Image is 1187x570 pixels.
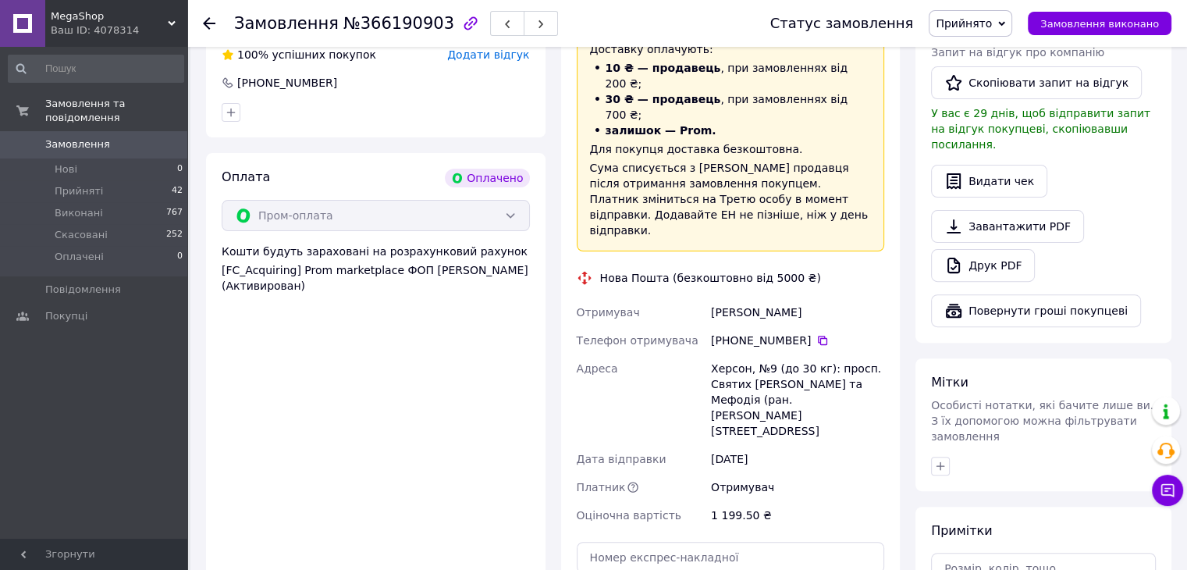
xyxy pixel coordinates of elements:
[931,165,1047,198] button: Видати чек
[577,334,698,347] span: Телефон отримувача
[708,298,887,326] div: [PERSON_NAME]
[931,375,968,390] span: Мітки
[708,501,887,529] div: 1 199.50 ₴
[931,249,1035,282] a: Друк PDF
[931,523,992,538] span: Примітки
[596,270,825,286] div: Нова Пошта (безкоштовно від 5000 ₴)
[222,244,530,294] div: Кошти будуть зараховані на розрахунковий рахунок
[590,60,872,91] li: , при замовленнях від 200 ₴;
[577,306,640,319] span: Отримувач
[708,445,887,473] div: [DATE]
[931,107,1150,151] span: У вас є 29 днів, щоб відправити запит на відгук покупцеві, скопіювавши посилання.
[343,14,454,33] span: №366190903
[45,283,121,297] span: Повідомлення
[931,210,1084,243] a: Завантажити PDF
[222,169,270,184] span: Оплата
[931,66,1142,99] button: Скопіювати запит на відгук
[708,354,887,445] div: Херсон, №9 (до 30 кг): просп. Святих [PERSON_NAME] та Мефодія (ран. [PERSON_NAME][STREET_ADDRESS]
[55,250,104,264] span: Оплачені
[8,55,184,83] input: Пошук
[708,473,887,501] div: Отримувач
[234,14,339,33] span: Замовлення
[590,141,872,157] div: Для покупця доставка безкоштовна.
[203,16,215,31] div: Повернутися назад
[931,294,1141,327] button: Повернути гроші покупцеві
[606,62,721,74] span: 10 ₴ — продавець
[590,91,872,123] li: , при замовленнях від 700 ₴;
[45,309,87,323] span: Покупці
[577,509,681,522] span: Оціночна вартість
[51,9,168,23] span: MegaShop
[770,16,914,31] div: Статус замовлення
[51,23,187,37] div: Ваш ID: 4078314
[606,93,721,105] span: 30 ₴ — продавець
[237,48,268,61] span: 100%
[55,184,103,198] span: Прийняті
[931,399,1153,443] span: Особисті нотатки, які бачите лише ви. З їх допомогою можна фільтрувати замовлення
[577,481,626,493] span: Платник
[177,250,183,264] span: 0
[590,41,872,57] div: Доставку оплачують:
[590,160,872,238] div: Сума списується з [PERSON_NAME] продавця після отримання замовлення покупцем. Платник зміниться н...
[711,333,884,348] div: [PHONE_NUMBER]
[606,124,716,137] span: залишок — Prom.
[55,162,77,176] span: Нові
[166,206,183,220] span: 767
[936,17,992,30] span: Прийнято
[447,48,529,61] span: Додати відгук
[577,362,618,375] span: Адреса
[45,137,110,151] span: Замовлення
[55,228,108,242] span: Скасовані
[931,46,1104,59] span: Запит на відгук про компанію
[172,184,183,198] span: 42
[1152,475,1183,506] button: Чат з покупцем
[222,47,376,62] div: успішних покупок
[1040,18,1159,30] span: Замовлення виконано
[445,169,529,187] div: Оплачено
[222,262,530,294] div: [FC_Acquiring] Prom marketplace ФОП [PERSON_NAME] (Активирован)
[166,228,183,242] span: 252
[55,206,103,220] span: Виконані
[577,453,666,465] span: Дата відправки
[45,97,187,125] span: Замовлення та повідомлення
[236,75,339,91] div: [PHONE_NUMBER]
[1028,12,1171,35] button: Замовлення виконано
[177,162,183,176] span: 0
